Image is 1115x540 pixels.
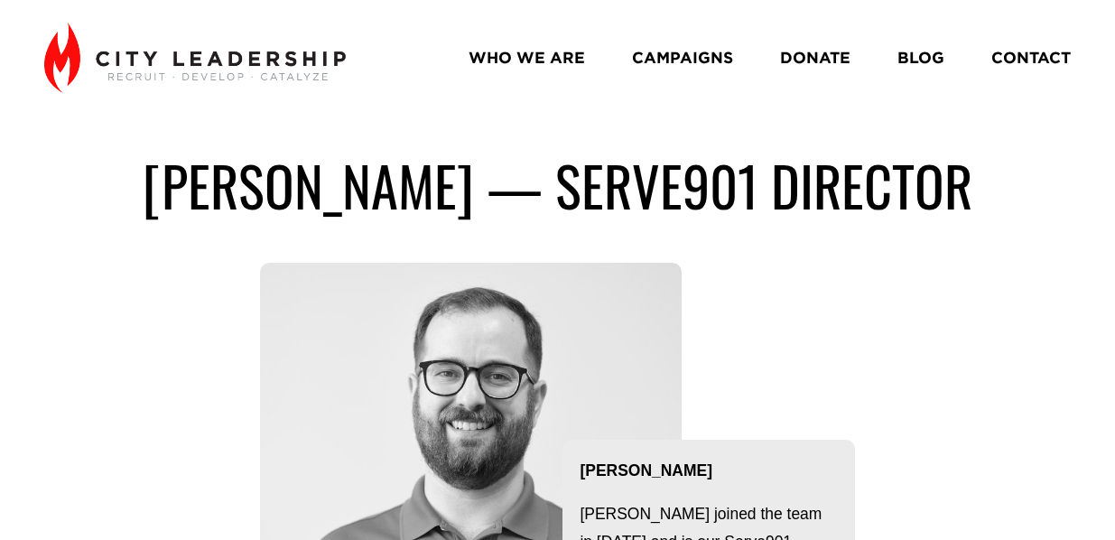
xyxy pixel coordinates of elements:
a: CAMPAIGNS [632,42,733,73]
a: CONTACT [991,42,1071,73]
h1: [PERSON_NAME] — Serve901 director [44,152,1070,219]
a: DONATE [780,42,850,73]
img: City Leadership - Recruit. Develop. Catalyze. [44,23,345,93]
a: BLOG [897,42,944,73]
a: WHO WE ARE [469,42,585,73]
strong: [PERSON_NAME] [580,461,712,479]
